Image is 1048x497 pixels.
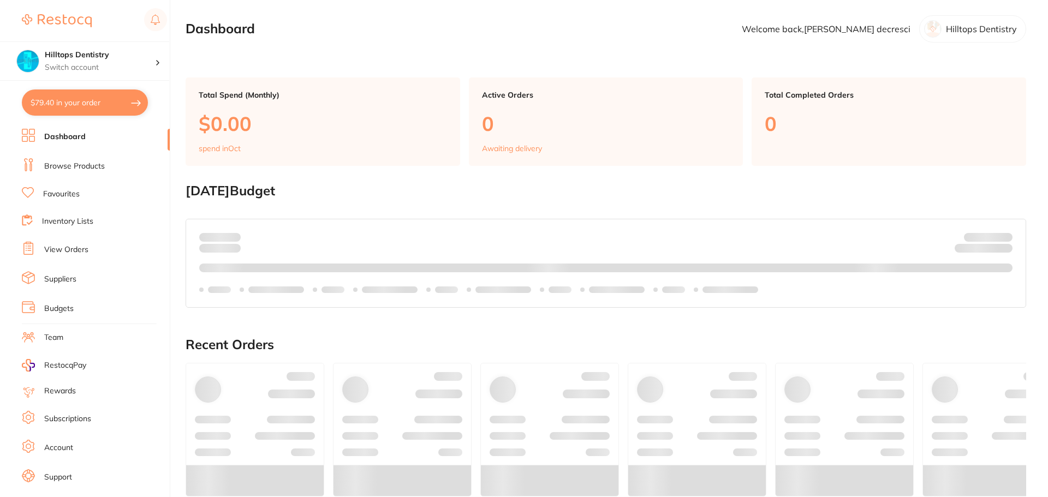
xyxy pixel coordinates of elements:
p: month [199,242,241,255]
img: Hilltops Dentistry [17,50,39,72]
a: View Orders [44,244,88,255]
a: Budgets [44,303,74,314]
button: $79.40 in your order [22,89,148,116]
a: Subscriptions [44,414,91,424]
p: Labels [435,285,458,294]
p: Spent: [199,232,241,241]
a: Total Completed Orders0 [752,77,1026,166]
span: RestocqPay [44,360,86,371]
h2: [DATE] Budget [186,183,1026,199]
a: Inventory Lists [42,216,93,227]
p: Budget: [964,232,1013,241]
a: Total Spend (Monthly)$0.00spend inOct [186,77,460,166]
a: Dashboard [44,131,86,142]
a: Browse Products [44,161,105,172]
p: spend in Oct [199,144,241,153]
a: Active Orders0Awaiting delivery [469,77,743,166]
p: Labels [662,285,685,294]
p: Labels [208,285,231,294]
p: Hilltops Dentistry [946,24,1017,34]
p: 0 [482,112,730,135]
p: Labels extended [475,285,531,294]
p: Awaiting delivery [482,144,542,153]
p: Total Spend (Monthly) [199,91,447,99]
p: Labels extended [702,285,758,294]
a: Support [44,472,72,483]
p: Switch account [45,62,155,73]
strong: $0.00 [222,232,241,242]
h2: Recent Orders [186,337,1026,352]
p: Active Orders [482,91,730,99]
h4: Hilltops Dentistry [45,50,155,61]
a: Rewards [44,386,76,397]
a: Suppliers [44,274,76,285]
a: RestocqPay [22,359,86,372]
img: RestocqPay [22,359,35,372]
p: Labels extended [589,285,645,294]
a: Restocq Logo [22,8,92,33]
p: Labels [321,285,344,294]
p: Remaining: [955,242,1013,255]
p: Labels [549,285,571,294]
p: Welcome back, [PERSON_NAME] decresci [742,24,910,34]
p: $0.00 [199,112,447,135]
p: Labels extended [248,285,304,294]
p: Labels extended [362,285,418,294]
a: Favourites [43,189,80,200]
strong: $NaN [991,232,1013,242]
a: Account [44,442,73,453]
a: Team [44,332,63,343]
strong: $0.00 [993,245,1013,255]
p: Total Completed Orders [765,91,1013,99]
p: 0 [765,112,1013,135]
img: Restocq Logo [22,14,92,27]
h2: Dashboard [186,21,255,37]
